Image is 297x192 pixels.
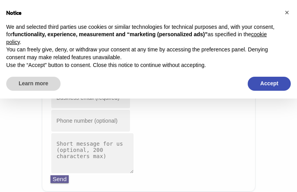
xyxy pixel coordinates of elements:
button: Send [50,175,69,183]
h2: Notice [6,9,278,17]
input: Phone number (optional) [50,109,131,132]
button: Accept [248,77,291,91]
a: cookie policy [6,31,267,45]
p: We and selected third parties use cookies or similar technologies for technical purposes and, wit... [6,23,278,46]
strong: functionality, experience, measurement and “marketing (personalized ads)” [12,31,207,37]
p: Use the “Accept” button to consent. Close this notice to continue without accepting. [6,62,278,69]
button: Close this notice [281,6,293,19]
p: You can freely give, deny, or withdraw your consent at any time by accessing the preferences pane... [6,46,278,61]
span: × [285,8,289,17]
button: Learn more [6,77,61,91]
